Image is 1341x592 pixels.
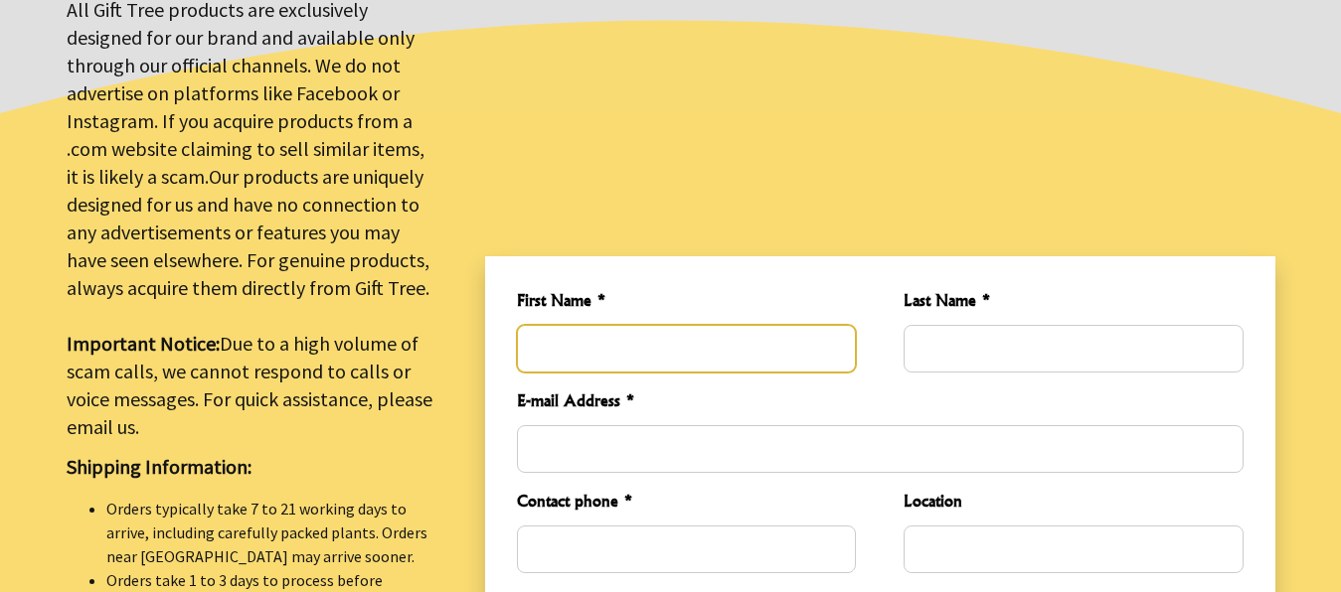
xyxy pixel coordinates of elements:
input: E-mail Address * [517,425,1244,473]
strong: Shipping Information: [67,454,251,479]
span: E-mail Address * [517,388,1244,417]
li: Orders typically take 7 to 21 working days to arrive, including carefully packed plants. Orders n... [106,497,437,568]
input: Location [904,525,1243,573]
input: First Name * [517,325,856,372]
span: Last Name * [904,288,1243,317]
span: Contact phone * [517,489,856,518]
strong: Important Notice: [67,331,220,356]
input: Contact phone * [517,525,856,573]
input: Last Name * [904,325,1243,372]
span: First Name * [517,288,856,317]
span: Location [904,489,1243,518]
